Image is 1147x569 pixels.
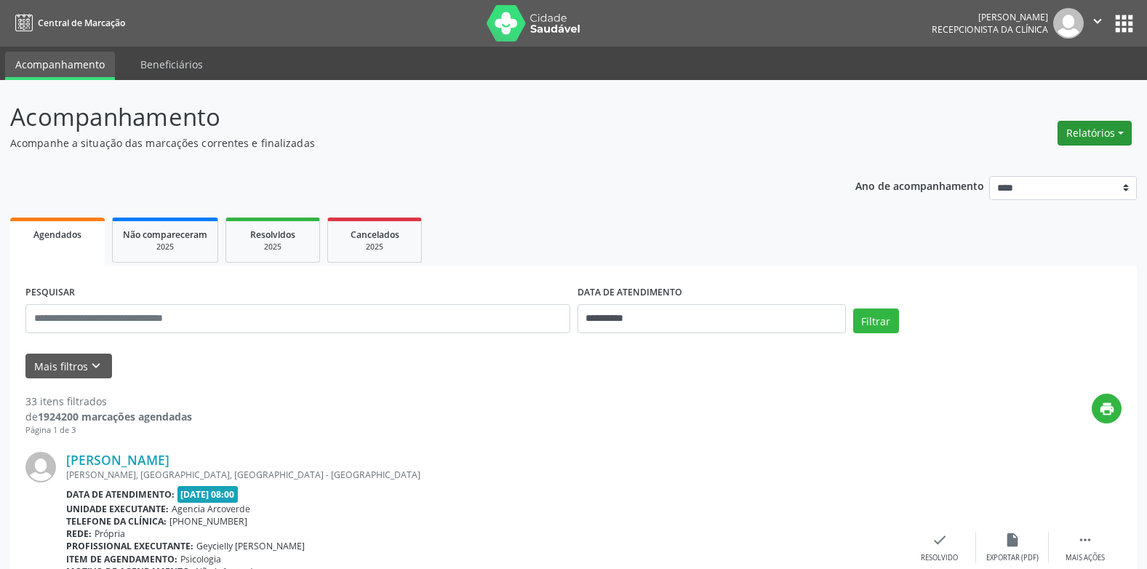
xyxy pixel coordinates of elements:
[351,228,399,241] span: Cancelados
[932,532,948,548] i: check
[88,358,104,374] i: keyboard_arrow_down
[1077,532,1093,548] i: 
[1099,401,1115,417] i: print
[123,228,207,241] span: Não compareceram
[1053,8,1084,39] img: img
[1092,394,1122,423] button: print
[1058,121,1132,146] button: Relatórios
[921,553,958,563] div: Resolvido
[38,410,192,423] strong: 1924200 marcações agendadas
[338,242,411,252] div: 2025
[25,354,112,379] button: Mais filtroskeyboard_arrow_down
[25,394,192,409] div: 33 itens filtrados
[66,553,177,565] b: Item de agendamento:
[25,424,192,437] div: Página 1 de 3
[169,515,247,528] span: [PHONE_NUMBER]
[986,553,1039,563] div: Exportar (PDF)
[25,282,75,304] label: PESQUISAR
[1066,553,1105,563] div: Mais ações
[177,486,239,503] span: [DATE] 08:00
[38,17,125,29] span: Central de Marcação
[932,23,1048,36] span: Recepcionista da clínica
[180,553,221,565] span: Psicologia
[1084,8,1111,39] button: 
[196,540,305,552] span: Geycielly [PERSON_NAME]
[66,515,167,528] b: Telefone da clínica:
[25,452,56,482] img: img
[66,488,175,501] b: Data de atendimento:
[853,309,899,333] button: Filtrar
[33,228,81,241] span: Agendados
[66,452,169,468] a: [PERSON_NAME]
[1004,532,1020,548] i: insert_drive_file
[66,469,903,481] div: [PERSON_NAME], [GEOGRAPHIC_DATA], [GEOGRAPHIC_DATA] - [GEOGRAPHIC_DATA]
[66,503,169,515] b: Unidade executante:
[10,99,799,135] p: Acompanhamento
[66,528,92,540] b: Rede:
[578,282,682,304] label: DATA DE ATENDIMENTO
[236,242,309,252] div: 2025
[66,540,193,552] b: Profissional executante:
[95,528,125,540] span: Própria
[1090,13,1106,29] i: 
[855,176,984,194] p: Ano de acompanhamento
[10,11,125,35] a: Central de Marcação
[932,11,1048,23] div: [PERSON_NAME]
[123,242,207,252] div: 2025
[250,228,295,241] span: Resolvidos
[10,135,799,151] p: Acompanhe a situação das marcações correntes e finalizadas
[172,503,250,515] span: Agencia Arcoverde
[130,52,213,77] a: Beneficiários
[5,52,115,80] a: Acompanhamento
[1111,11,1137,36] button: apps
[25,409,192,424] div: de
